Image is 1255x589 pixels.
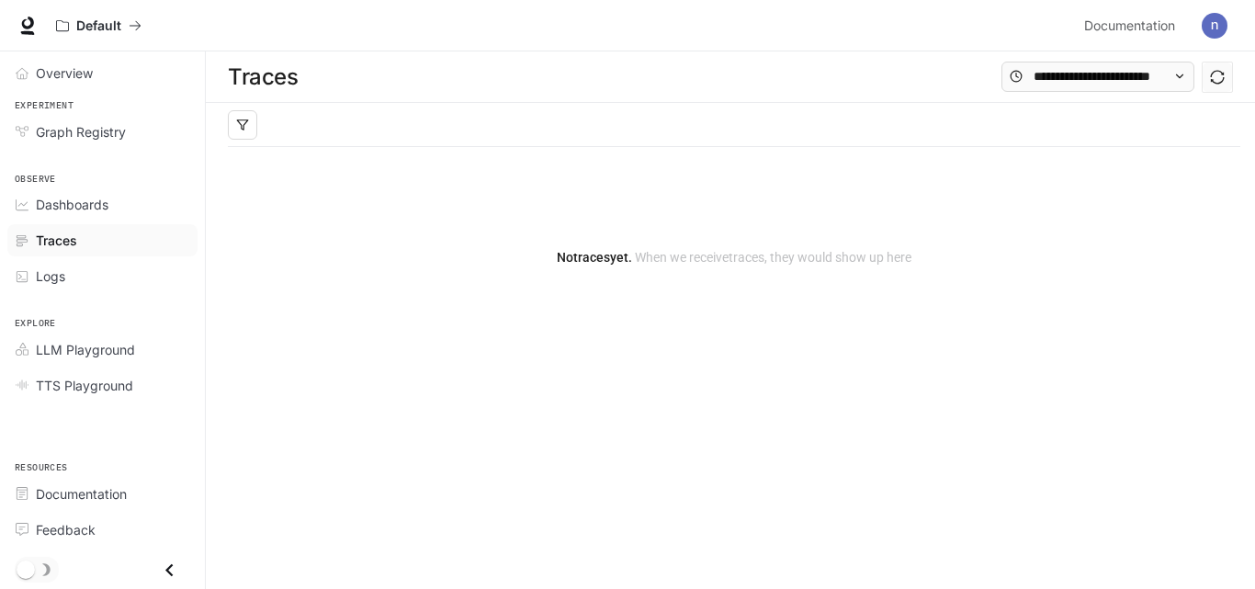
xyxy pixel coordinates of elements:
[7,57,198,89] a: Overview
[17,559,35,579] span: Dark mode toggle
[1202,13,1227,39] img: User avatar
[1196,7,1233,44] button: User avatar
[149,551,190,589] button: Close drawer
[7,260,198,292] a: Logs
[7,188,198,221] a: Dashboards
[36,266,65,286] span: Logs
[36,231,77,250] span: Traces
[7,116,198,148] a: Graph Registry
[632,250,911,265] span: When we receive traces , they would show up here
[7,478,198,510] a: Documentation
[557,247,911,267] article: No traces yet.
[36,63,93,83] span: Overview
[36,484,127,504] span: Documentation
[1084,15,1175,38] span: Documentation
[1210,70,1225,85] span: sync
[7,224,198,256] a: Traces
[36,195,108,214] span: Dashboards
[76,18,121,34] p: Default
[48,7,150,44] button: All workspaces
[7,369,198,402] a: TTS Playground
[36,520,96,539] span: Feedback
[228,59,298,96] h1: Traces
[36,122,126,142] span: Graph Registry
[7,334,198,366] a: LLM Playground
[7,514,198,546] a: Feedback
[1077,7,1189,44] a: Documentation
[36,376,133,395] span: TTS Playground
[36,340,135,359] span: LLM Playground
